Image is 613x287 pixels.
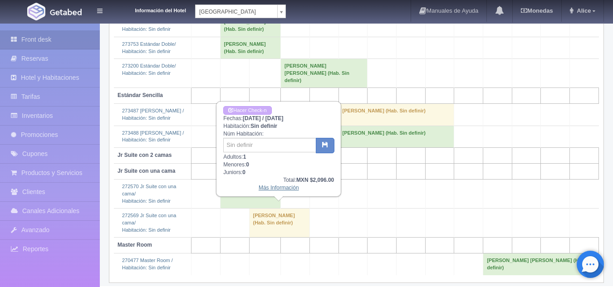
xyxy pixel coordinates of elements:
b: Sin definir [250,123,277,129]
b: Master Room [118,242,152,248]
img: Getabed [50,9,82,15]
a: 272570 Jr Suite con una cama/Habitación: Sin definir [122,184,176,203]
input: Sin definir [223,138,316,152]
td: [PERSON_NAME] (Hab. Sin definir) [220,37,280,58]
td: [PERSON_NAME] (Hab. Sin definir) [220,15,280,37]
span: [GEOGRAPHIC_DATA] [199,5,274,19]
img: Getabed [27,3,45,20]
td: [PERSON_NAME] [PERSON_NAME] (Hab. Sin definir) [483,253,599,275]
a: Hacer Check-in [223,106,271,115]
a: 273487 [PERSON_NAME] /Habitación: Sin definir [122,108,184,121]
a: Más Información [259,185,299,191]
b: 1 [243,154,246,160]
b: 0 [242,169,245,175]
a: 270477 Master Room /Habitación: Sin definir [122,258,173,270]
span: Alice [574,7,591,14]
a: 273200 Estándar Doble/Habitación: Sin definir [122,63,176,76]
b: Monedas [521,7,553,14]
a: 273488 [PERSON_NAME] /Habitación: Sin definir [122,130,184,143]
div: Fechas: Habitación: Núm Habitación: Adultos: Menores: Juniors: [217,102,340,196]
b: 0 [246,161,249,168]
b: Jr Suite con una cama [118,168,175,174]
td: [PERSON_NAME] [PERSON_NAME] (Hab. Sin definir) [280,59,367,88]
b: MXN $2,096.00 [296,177,334,183]
td: [PERSON_NAME] (Hab. Sin definir) [338,126,454,147]
div: Total: [223,176,334,184]
b: Estándar Sencilla [118,92,163,98]
a: 272569 Jr Suite con una cama/Habitación: Sin definir [122,213,176,232]
a: 273753 Estándar Doble/Habitación: Sin definir [122,41,176,54]
b: Jr Suite con 2 camas [118,152,172,158]
td: [PERSON_NAME] (Hab. Sin definir) [338,104,454,126]
a: [GEOGRAPHIC_DATA] [195,5,286,18]
b: [DATE] / [DATE] [243,115,284,122]
td: [PERSON_NAME] (Hab. Sin definir) [249,209,309,238]
dt: Información del Hotel [113,5,186,15]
